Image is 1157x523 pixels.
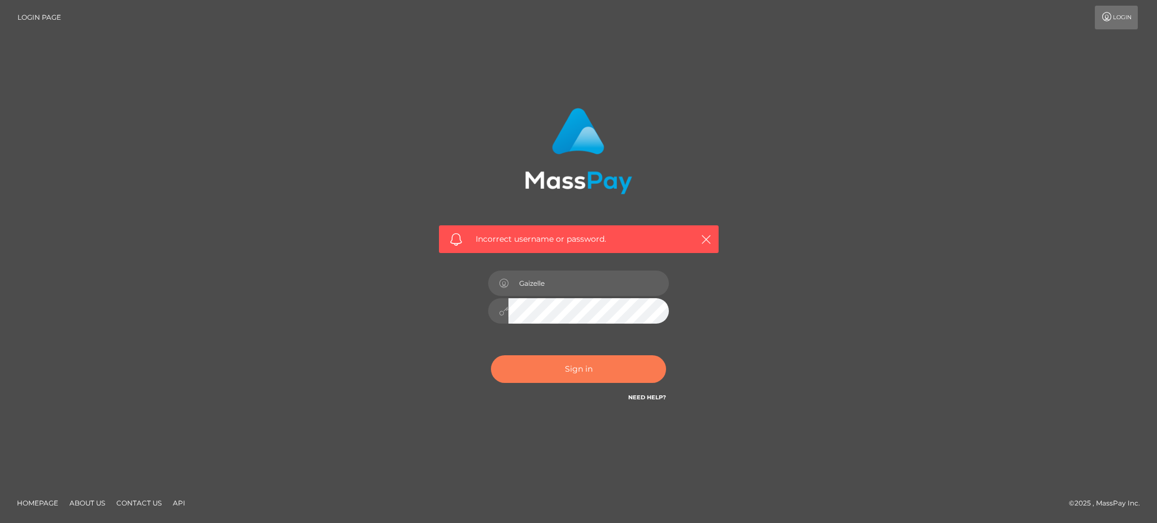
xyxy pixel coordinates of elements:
a: Need Help? [628,394,666,401]
input: Username... [508,271,669,296]
button: Sign in [491,355,666,383]
span: Incorrect username or password. [476,233,682,245]
a: Login [1095,6,1138,29]
a: Contact Us [112,494,166,512]
a: Login Page [18,6,61,29]
a: API [168,494,190,512]
img: MassPay Login [525,108,632,194]
a: About Us [65,494,110,512]
div: © 2025 , MassPay Inc. [1069,497,1149,509]
a: Homepage [12,494,63,512]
